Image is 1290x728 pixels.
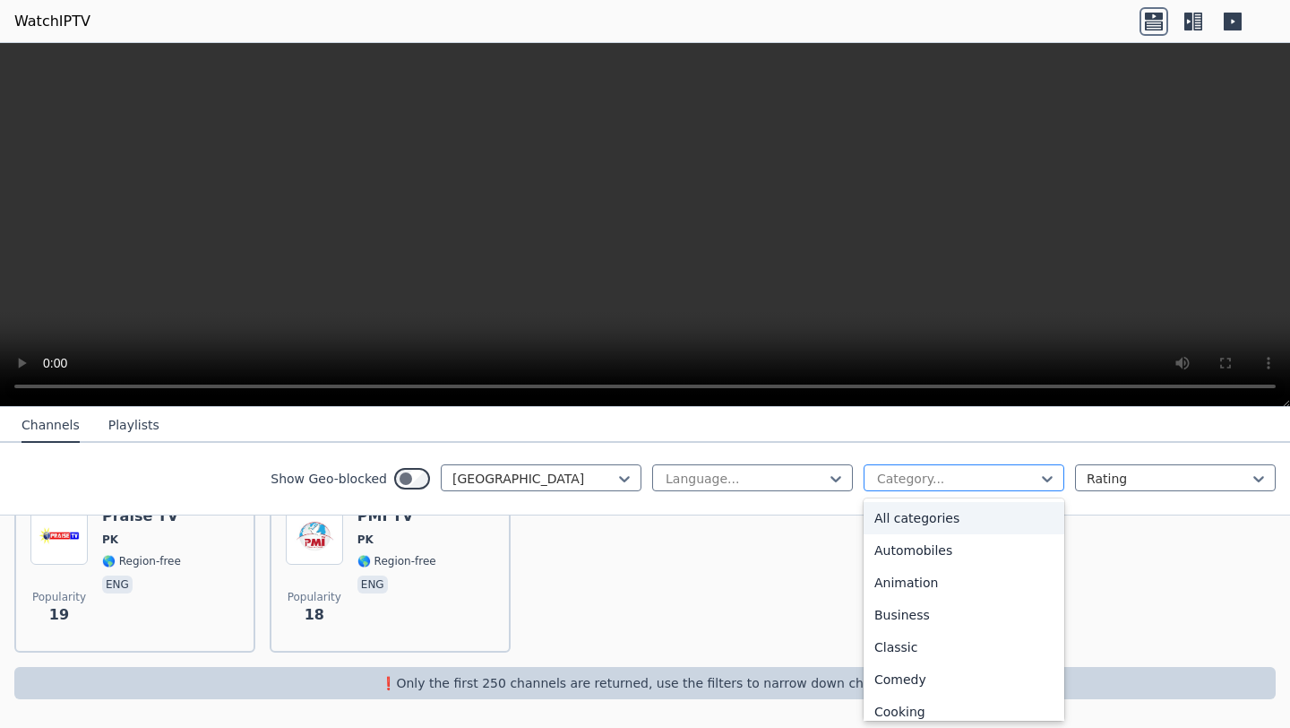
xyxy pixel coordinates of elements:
div: All categories [864,502,1064,534]
span: PK [102,533,118,547]
button: Channels [21,409,80,443]
span: 18 [305,604,324,626]
img: PMI TV [286,507,343,565]
span: 🌎 Region-free [357,554,436,568]
h6: PMI TV [357,507,436,525]
button: Playlists [108,409,159,443]
img: Praise TV [30,507,88,565]
p: ❗️Only the first 250 channels are returned, use the filters to narrow down channels. [21,674,1268,692]
span: 19 [49,604,69,626]
div: Cooking [864,696,1064,728]
p: eng [102,576,133,594]
span: Popularity [288,590,341,604]
div: Business [864,599,1064,631]
h6: Praise TV [102,507,181,525]
a: WatchIPTV [14,11,90,32]
div: Automobiles [864,534,1064,567]
span: PK [357,533,374,547]
span: Popularity [32,590,86,604]
p: eng [357,576,388,594]
label: Show Geo-blocked [271,470,387,488]
span: 🌎 Region-free [102,554,181,568]
div: Classic [864,631,1064,663]
div: Animation [864,567,1064,599]
div: Comedy [864,663,1064,696]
